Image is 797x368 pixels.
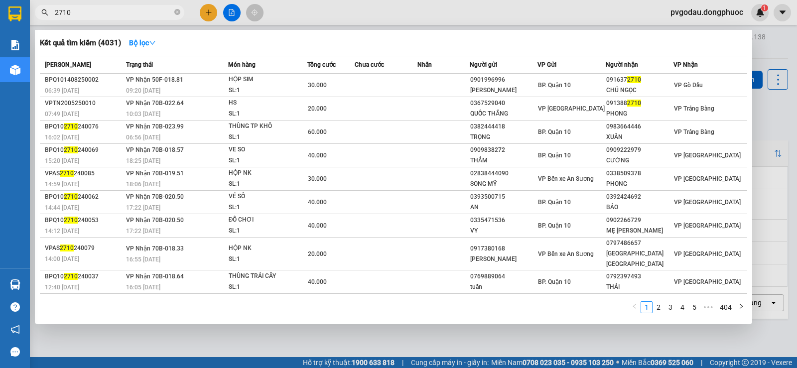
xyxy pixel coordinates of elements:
[45,228,79,235] span: 14:12 [DATE]
[641,302,652,313] a: 1
[79,5,136,14] strong: ĐỒNG PHƯỚC
[79,16,134,28] span: Bến xe [GEOGRAPHIC_DATA]
[308,222,327,229] span: 40.000
[606,122,673,132] div: 0983664446
[674,199,741,206] span: VP [GEOGRAPHIC_DATA]
[10,40,20,50] img: solution-icon
[40,38,121,48] h3: Kết quả tìm kiếm ( 4031 )
[45,87,79,94] span: 06:39 [DATE]
[41,9,48,16] span: search
[470,85,537,96] div: [PERSON_NAME]
[10,325,20,334] span: notification
[149,39,156,46] span: down
[606,145,673,155] div: 0909222979
[470,145,537,155] div: 0909838272
[79,44,122,50] span: Hotline: 19001152
[79,30,137,42] span: 01 Võ Văn Truyện, KP.1, Phường 2
[229,294,303,305] div: HỘP PT
[10,302,20,312] span: question-circle
[229,109,303,120] div: SL: 1
[538,250,594,257] span: VP Bến xe An Sương
[229,85,303,96] div: SL: 1
[126,256,160,263] span: 16:55 [DATE]
[45,204,79,211] span: 14:44 [DATE]
[308,199,327,206] span: 40.000
[653,302,664,313] a: 2
[716,301,735,313] li: 404
[674,222,741,229] span: VP [GEOGRAPHIC_DATA]
[22,72,61,78] span: 09:00:23 [DATE]
[126,228,160,235] span: 17:22 [DATE]
[629,301,641,313] li: Previous Page
[45,168,123,179] div: VPAS 240085
[45,243,123,253] div: VPAS 240079
[606,109,673,119] div: PHONG
[470,155,537,166] div: THẮM
[308,152,327,159] span: 40.000
[470,226,537,236] div: VY
[45,215,123,226] div: BPQ10 240053
[229,191,303,202] div: VÉ SỐ
[470,168,537,179] div: 02838444090
[606,271,673,282] div: 0792397493
[229,271,303,282] div: THÙNG TRÁI CÂY
[417,61,432,68] span: Nhãn
[307,61,336,68] span: Tổng cước
[665,302,676,313] a: 3
[174,9,180,15] span: close-circle
[129,39,156,47] strong: Bộ lọc
[126,284,160,291] span: 16:05 [DATE]
[126,157,160,164] span: 18:25 [DATE]
[674,128,714,135] span: VP Trảng Bàng
[229,155,303,166] div: SL: 1
[3,6,48,50] img: logo
[470,132,537,142] div: TRỌNG
[126,245,184,252] span: VP Nhận 70B-018.33
[126,193,184,200] span: VP Nhận 70B-020.50
[606,155,673,166] div: CƯỜNG
[45,61,91,68] span: [PERSON_NAME]
[126,61,153,68] span: Trạng thái
[470,282,537,292] div: tuấn
[308,128,327,135] span: 60.000
[126,170,184,177] span: VP Nhận 70B-019.51
[10,65,20,75] img: warehouse-icon
[674,152,741,159] span: VP [GEOGRAPHIC_DATA]
[470,271,537,282] div: 0769889064
[674,278,741,285] span: VP [GEOGRAPHIC_DATA]
[470,192,537,202] div: 0393500715
[3,64,105,70] span: [PERSON_NAME]:
[538,82,571,89] span: BP. Quận 10
[308,250,327,257] span: 20.000
[126,273,184,280] span: VP Nhận 70B-018.64
[121,35,164,51] button: Bộ lọcdown
[606,202,673,213] div: BẢO
[10,347,20,357] span: message
[45,111,79,118] span: 07:49 [DATE]
[355,61,384,68] span: Chưa cước
[229,74,303,85] div: HỘP SIM
[673,61,698,68] span: VP Nhận
[674,82,703,89] span: VP Gò Dầu
[606,85,673,96] div: CHÚ NGỌC
[735,301,747,313] li: Next Page
[126,123,184,130] span: VP Nhận 70B-023.99
[641,301,653,313] li: 1
[308,105,327,112] span: 20.000
[606,215,673,226] div: 0902266729
[126,134,160,141] span: 06:56 [DATE]
[126,76,183,83] span: VP Nhận 50F-018.81
[8,6,21,21] img: logo-vxr
[653,301,664,313] li: 2
[60,170,74,177] span: 2710
[606,132,673,142] div: XUÂN
[538,105,605,112] span: VP [GEOGRAPHIC_DATA]
[664,301,676,313] li: 3
[537,61,556,68] span: VP Gửi
[64,193,78,200] span: 2710
[308,82,327,89] span: 30.000
[606,282,673,292] div: THÁI
[45,134,79,141] span: 16:02 [DATE]
[229,215,303,226] div: ĐỒ CHƠI
[308,278,327,285] span: 40.000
